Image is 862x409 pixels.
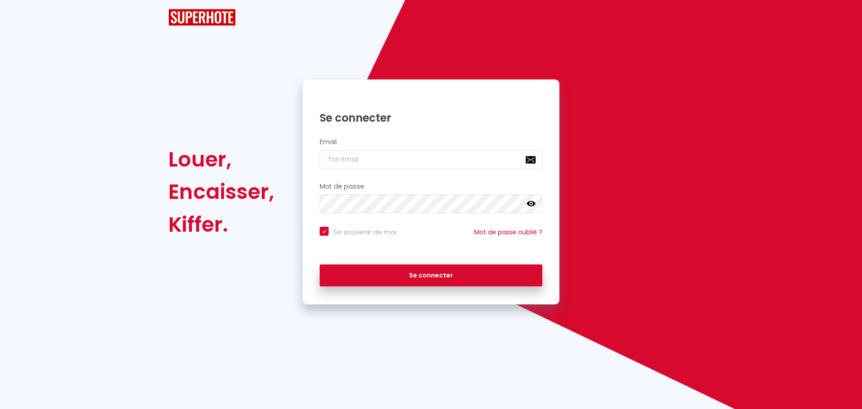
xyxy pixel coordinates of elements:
[320,264,542,287] button: Se connecter
[320,150,542,169] input: Ton Email
[474,228,542,237] a: Mot de passe oublié ?
[320,183,542,190] h2: Mot de passe
[320,111,542,125] h1: Se connecter
[168,143,274,176] div: Louer,
[320,138,542,146] h2: Email
[168,176,274,208] div: Encaisser,
[168,208,274,241] div: Kiffer.
[168,9,236,26] img: SuperHote logo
